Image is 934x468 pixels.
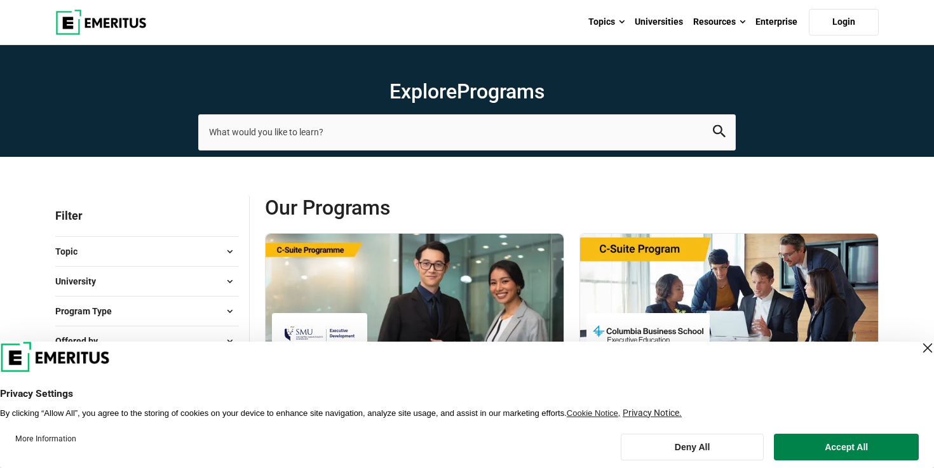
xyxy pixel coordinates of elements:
button: University [55,272,239,291]
p: Filter [55,195,239,236]
span: Programs [457,79,545,104]
button: search [713,125,726,140]
span: Program Type [55,304,122,318]
a: search [713,128,726,140]
img: Chief Executive Officer Programme | Online Leadership Course [266,234,564,361]
img: Chief Financial Officer Program | Online Finance Course [580,234,878,361]
span: Topic [55,244,88,258]
img: Columbia Business School Executive Education [593,319,703,348]
span: Offered by [55,334,108,348]
span: Our Programs [265,195,572,220]
img: Singapore Management University [278,319,361,348]
a: Leadership Course by Singapore Management University - September 29, 2025 Singapore Management Un... [266,234,564,441]
a: Login [809,9,879,36]
input: search-page [198,114,736,150]
span: University [55,274,106,288]
h1: Explore [198,79,736,104]
a: Finance Course by Columbia Business School Executive Education - September 29, 2025 Columbia Busi... [580,234,878,441]
button: Topic [55,242,239,261]
button: Program Type [55,302,239,321]
button: Offered by [55,331,239,351]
